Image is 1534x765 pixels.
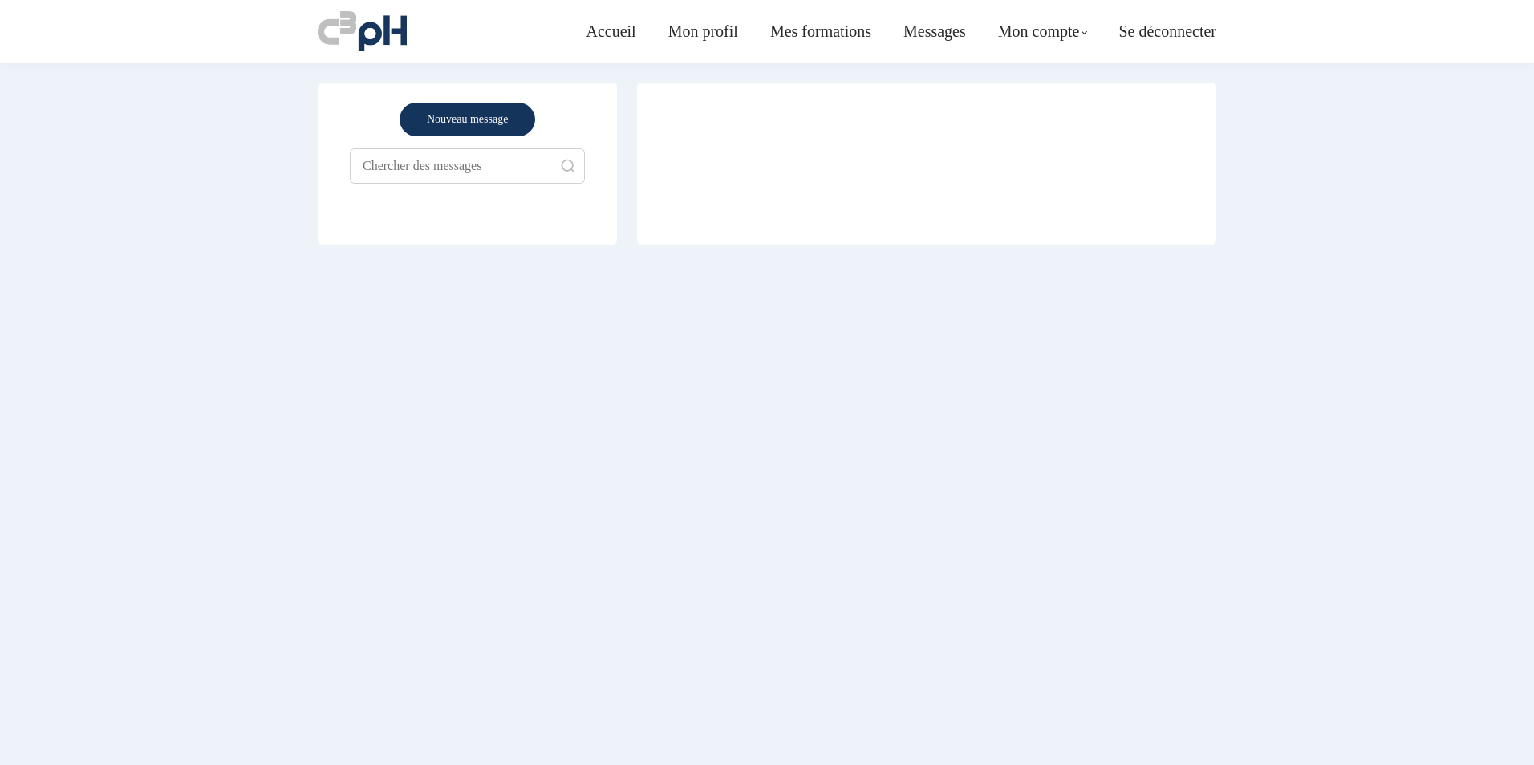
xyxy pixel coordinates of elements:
[998,18,1080,45] span: Mon compte
[427,113,508,126] span: Nouveau message
[586,18,635,45] a: Accueil
[668,18,738,45] a: Mon profil
[351,149,584,183] input: Chercher des messages
[318,8,407,55] img: a70bc7685e0efc0bd0b04b3506828469.jpeg
[1118,18,1216,45] a: Se déconnecter
[903,18,966,45] a: Messages
[770,18,871,45] a: Mes formations
[400,103,535,136] button: Nouveau message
